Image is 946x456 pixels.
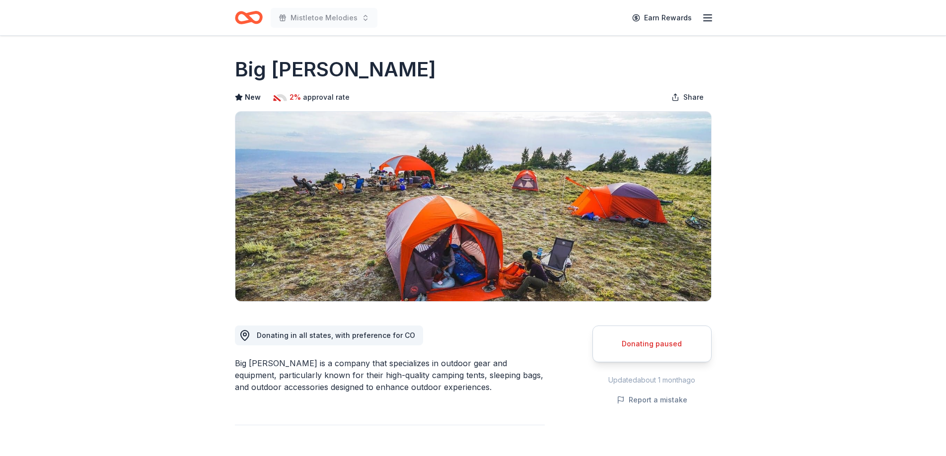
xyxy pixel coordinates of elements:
[683,91,704,103] span: Share
[626,9,698,27] a: Earn Rewards
[303,91,350,103] span: approval rate
[592,374,712,386] div: Updated about 1 month ago
[235,112,711,301] img: Image for Big Agnes
[663,87,712,107] button: Share
[235,357,545,393] div: Big [PERSON_NAME] is a company that specializes in outdoor gear and equipment, particularly known...
[245,91,261,103] span: New
[605,338,699,350] div: Donating paused
[257,331,415,339] span: Donating in all states, with preference for CO
[235,56,436,83] h1: Big [PERSON_NAME]
[271,8,377,28] button: Mistletoe Melodies
[617,394,687,406] button: Report a mistake
[291,12,358,24] span: Mistletoe Melodies
[290,91,301,103] span: 2%
[235,6,263,29] a: Home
